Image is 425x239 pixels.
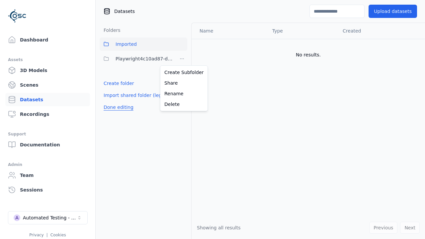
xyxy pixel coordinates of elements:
a: Rename [162,88,206,99]
a: Share [162,78,206,88]
a: Delete [162,99,206,110]
a: Create Subfolder [162,67,206,78]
